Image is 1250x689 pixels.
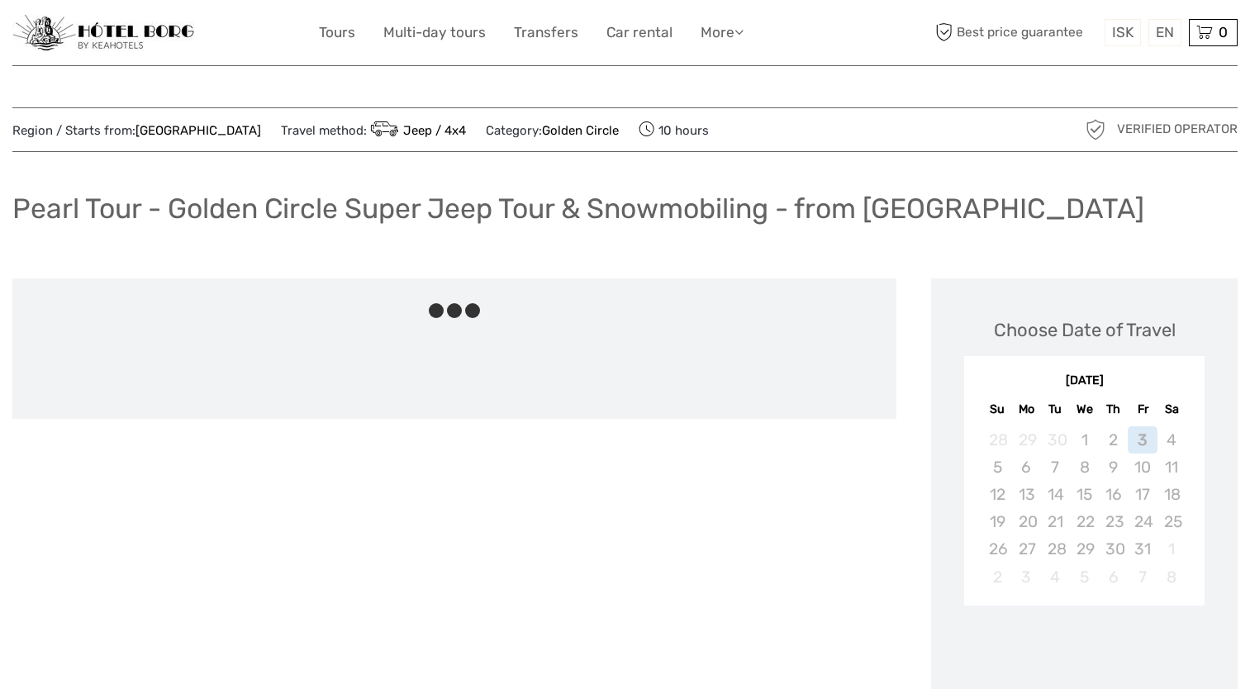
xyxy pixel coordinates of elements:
[982,481,1011,508] div: Not available Sunday, October 12th, 2025
[982,508,1011,535] div: Not available Sunday, October 19th, 2025
[1041,481,1070,508] div: Not available Tuesday, October 14th, 2025
[1012,481,1041,508] div: Not available Monday, October 13th, 2025
[1157,535,1186,563] div: Not available Saturday, November 1st, 2025
[1128,563,1157,591] div: Not available Friday, November 7th, 2025
[1070,508,1099,535] div: Not available Wednesday, October 22nd, 2025
[367,123,466,138] a: Jeep / 4x4
[514,21,578,45] a: Transfers
[982,398,1011,421] div: Su
[1157,563,1186,591] div: Not available Saturday, November 8th, 2025
[1099,563,1128,591] div: Not available Thursday, November 6th, 2025
[542,123,619,138] a: Golden Circle
[1041,426,1070,454] div: Not available Tuesday, September 30th, 2025
[281,118,466,141] span: Travel method:
[1128,398,1157,421] div: Fr
[135,123,261,138] a: [GEOGRAPHIC_DATA]
[970,426,1200,591] div: month 2025-10
[1128,454,1157,481] div: Not available Friday, October 10th, 2025
[1128,481,1157,508] div: Not available Friday, October 17th, 2025
[1012,454,1041,481] div: Not available Monday, October 6th, 2025
[1117,121,1238,138] span: Verified Operator
[1070,426,1099,454] div: Not available Wednesday, October 1st, 2025
[1148,19,1181,46] div: EN
[982,426,1011,454] div: Not available Sunday, September 28th, 2025
[1099,535,1128,563] div: Not available Thursday, October 30th, 2025
[1070,454,1099,481] div: Not available Wednesday, October 8th, 2025
[982,535,1011,563] div: Not available Sunday, October 26th, 2025
[1099,508,1128,535] div: Not available Thursday, October 23rd, 2025
[1041,563,1070,591] div: Not available Tuesday, November 4th, 2025
[1079,649,1090,659] div: Loading...
[12,15,194,51] img: 97-048fac7b-21eb-4351-ac26-83e096b89eb3_logo_small.jpg
[1070,535,1099,563] div: Not available Wednesday, October 29th, 2025
[1157,398,1186,421] div: Sa
[1041,508,1070,535] div: Not available Tuesday, October 21st, 2025
[1112,24,1134,40] span: ISK
[1041,535,1070,563] div: Not available Tuesday, October 28th, 2025
[1157,508,1186,535] div: Not available Saturday, October 25th, 2025
[606,21,673,45] a: Car rental
[1157,481,1186,508] div: Not available Saturday, October 18th, 2025
[1128,508,1157,535] div: Not available Friday, October 24th, 2025
[1157,454,1186,481] div: Not available Saturday, October 11th, 2025
[12,192,1144,226] h1: Pearl Tour - Golden Circle Super Jeep Tour & Snowmobiling - from [GEOGRAPHIC_DATA]
[1099,481,1128,508] div: Not available Thursday, October 16th, 2025
[1012,426,1041,454] div: Not available Monday, September 29th, 2025
[1041,454,1070,481] div: Not available Tuesday, October 7th, 2025
[383,21,486,45] a: Multi-day tours
[982,454,1011,481] div: Not available Sunday, October 5th, 2025
[1216,24,1230,40] span: 0
[1099,426,1128,454] div: Not available Thursday, October 2nd, 2025
[1012,535,1041,563] div: Not available Monday, October 27th, 2025
[1070,398,1099,421] div: We
[1082,116,1109,143] img: verified_operator_grey_128.png
[1070,563,1099,591] div: Not available Wednesday, November 5th, 2025
[994,317,1176,343] div: Choose Date of Travel
[1070,481,1099,508] div: Not available Wednesday, October 15th, 2025
[1012,563,1041,591] div: Not available Monday, November 3rd, 2025
[1128,426,1157,454] div: Not available Friday, October 3rd, 2025
[1128,535,1157,563] div: Not available Friday, October 31st, 2025
[319,21,355,45] a: Tours
[1012,508,1041,535] div: Not available Monday, October 20th, 2025
[701,21,744,45] a: More
[1099,454,1128,481] div: Not available Thursday, October 9th, 2025
[931,19,1100,46] span: Best price guarantee
[1157,426,1186,454] div: Not available Saturday, October 4th, 2025
[964,373,1205,390] div: [DATE]
[982,563,1011,591] div: Not available Sunday, November 2nd, 2025
[1041,398,1070,421] div: Tu
[486,122,619,140] span: Category:
[1099,398,1128,421] div: Th
[1012,398,1041,421] div: Mo
[12,122,261,140] span: Region / Starts from:
[639,118,709,141] span: 10 hours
